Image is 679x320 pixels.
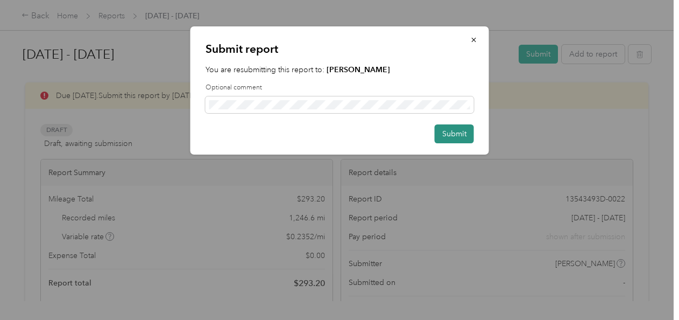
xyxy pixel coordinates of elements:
[619,260,679,320] iframe: Everlance-gr Chat Button Frame
[435,124,474,143] button: Submit
[206,83,474,93] label: Optional comment
[327,65,390,74] strong: [PERSON_NAME]
[206,64,474,75] p: You are resubmitting this report to:
[206,41,474,57] p: Submit report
